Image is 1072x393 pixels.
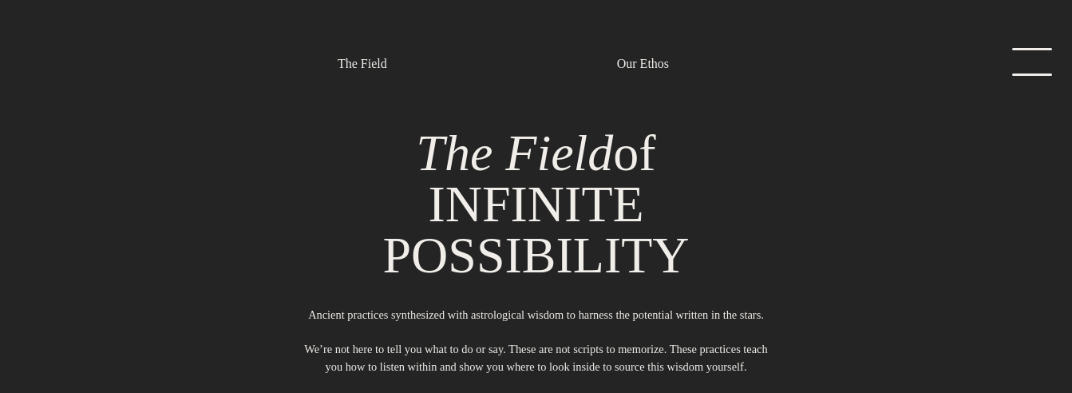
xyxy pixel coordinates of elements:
span: The Field [416,125,613,181]
a: menu [987,48,1067,80]
a: Our Ethos [617,54,669,73]
h1: of INFINITE POSSIBILITY [275,128,797,281]
a: The Field [338,54,387,73]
